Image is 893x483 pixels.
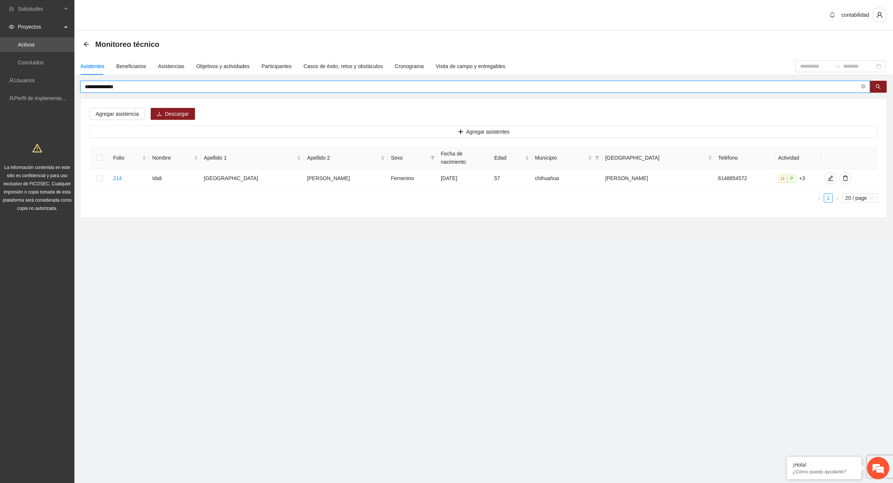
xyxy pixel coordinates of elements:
[152,154,192,162] span: Nombre
[532,147,602,169] th: Municipio
[593,152,601,163] span: filter
[825,172,836,184] button: edit
[775,147,822,169] th: Actividad
[815,193,824,202] li: Previous Page
[18,60,44,65] a: Concluidos
[842,193,878,202] div: Page Size
[18,19,62,34] span: Proyectos
[438,147,492,169] th: Fecha de nacimiento
[95,38,159,50] span: Monitoreo técnico
[149,147,201,169] th: Nombre
[775,169,822,188] td: +3
[824,194,832,202] a: 1
[83,41,89,48] div: Back
[787,175,796,183] span: P
[494,154,523,162] span: Edad
[113,154,141,162] span: Folio
[845,194,875,202] span: 20 / page
[201,147,304,169] th: Apellido 1
[826,9,838,21] button: bell
[602,169,715,188] td: [PERSON_NAME]
[817,196,822,201] span: left
[793,469,856,474] p: ¿Cómo puedo ayudarte?
[835,196,839,201] span: right
[595,156,599,160] span: filter
[32,143,42,153] span: warning
[391,154,427,162] span: Sexo
[83,41,89,47] span: arrow-left
[149,169,201,188] td: Idali
[827,12,838,18] span: bell
[96,110,139,118] span: Agregar asistencia
[870,81,887,93] button: search
[436,62,505,70] div: Visita de campo y entregables
[431,156,435,160] span: filter
[841,12,869,18] span: contabilidad
[715,147,775,169] th: Teléfono
[113,175,122,181] a: 214
[116,62,146,70] div: Beneficiarios
[157,111,162,117] span: download
[90,126,878,138] button: plusAgregar asistentes
[151,108,195,120] button: downloadDescargar
[9,24,14,29] span: eye
[304,169,388,188] td: [PERSON_NAME]
[840,175,851,181] span: delete
[429,152,436,163] span: filter
[873,12,887,18] span: user
[872,7,887,22] button: user
[80,62,105,70] div: Asistentes
[876,84,881,90] span: search
[605,154,707,162] span: [GEOGRAPHIC_DATA]
[14,95,72,101] a: Perfil de implementadora
[158,62,185,70] div: Asistencias
[833,193,842,202] button: right
[438,169,492,188] td: [DATE]
[861,83,865,90] span: close-circle
[834,63,840,69] span: swap-right
[458,129,463,135] span: plus
[304,62,383,70] div: Casos de éxito, retos y obstáculos
[839,172,851,184] button: delete
[204,154,296,162] span: Apellido 1
[834,63,840,69] span: to
[304,147,388,169] th: Apellido 2
[307,154,379,162] span: Apellido 2
[715,169,775,188] td: 6148854572
[201,169,304,188] td: [GEOGRAPHIC_DATA]
[602,147,715,169] th: Colonia
[491,147,532,169] th: Edad
[491,169,532,188] td: 57
[388,169,438,188] td: Femenino
[110,147,149,169] th: Folio
[262,62,292,70] div: Participantes
[466,128,510,136] span: Agregar asistentes
[3,165,72,211] span: La información contenida en este sitio es confidencial y para uso exclusivo de FICOSEC. Cualquier...
[9,6,14,12] span: inbox
[825,175,836,181] span: edit
[778,175,787,183] span: U
[815,193,824,202] button: left
[18,1,62,16] span: Solicitudes
[90,108,145,120] button: Agregar asistencia
[535,154,586,162] span: Municipio
[532,169,602,188] td: chihuahua
[165,110,189,118] span: Descargar
[793,462,856,468] div: ¡Hola!
[196,62,250,70] div: Objetivos y actividades
[14,77,35,83] a: Usuarios
[18,42,35,48] a: Activos
[395,62,424,70] div: Cronograma
[833,193,842,202] li: Next Page
[861,84,865,89] span: close-circle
